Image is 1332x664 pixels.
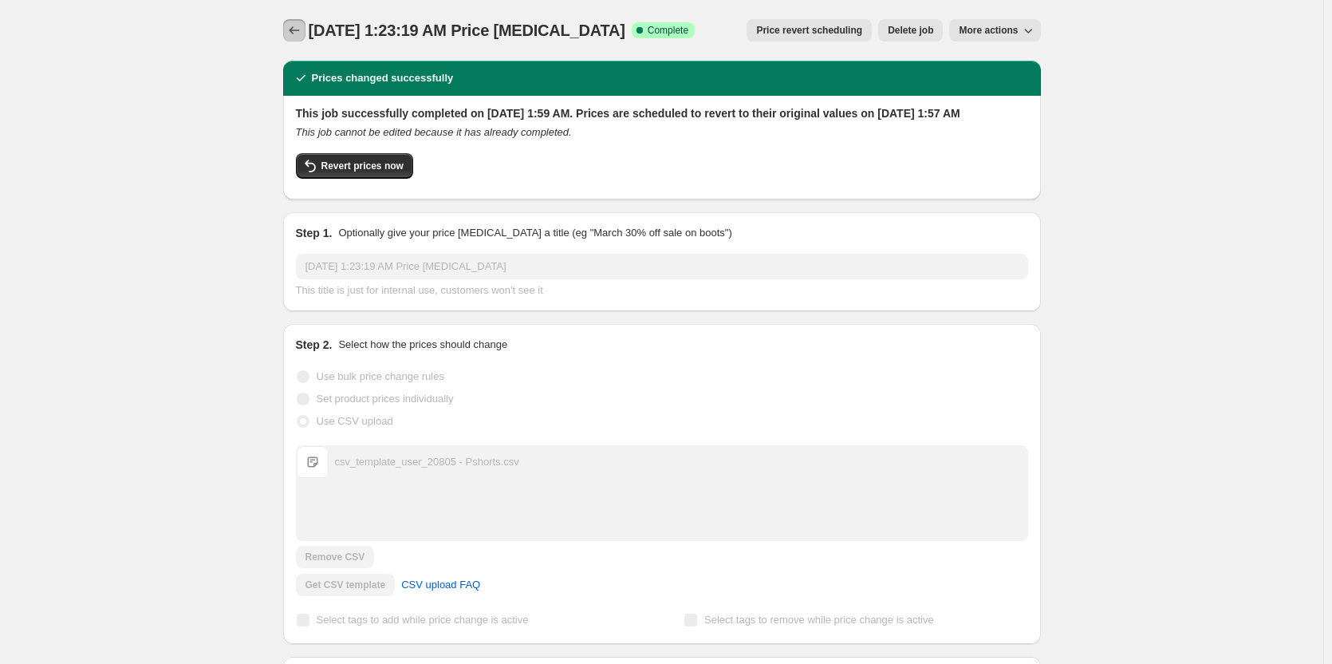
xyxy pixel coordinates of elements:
[317,370,444,382] span: Use bulk price change rules
[296,337,333,353] h2: Step 2.
[321,160,404,172] span: Revert prices now
[401,577,480,593] span: CSV upload FAQ
[296,254,1028,279] input: 30% off holiday sale
[756,24,862,37] span: Price revert scheduling
[888,24,933,37] span: Delete job
[296,105,1028,121] h2: This job successfully completed on [DATE] 1:59 AM. Prices are scheduled to revert to their origin...
[309,22,625,39] span: [DATE] 1:23:19 AM Price [MEDICAL_DATA]
[296,225,333,241] h2: Step 1.
[338,225,731,241] p: Optionally give your price [MEDICAL_DATA] a title (eg "March 30% off sale on boots")
[312,70,454,86] h2: Prices changed successfully
[283,19,305,41] button: Price change jobs
[648,24,688,37] span: Complete
[338,337,507,353] p: Select how the prices should change
[949,19,1040,41] button: More actions
[392,572,490,598] a: CSV upload FAQ
[747,19,872,41] button: Price revert scheduling
[317,415,393,427] span: Use CSV upload
[878,19,943,41] button: Delete job
[335,454,519,470] div: csv_template_user_20805 - Pshorts.csv
[317,614,529,626] span: Select tags to add while price change is active
[317,393,454,405] span: Set product prices individually
[959,24,1018,37] span: More actions
[296,153,413,179] button: Revert prices now
[296,126,572,138] i: This job cannot be edited because it has already completed.
[704,614,934,626] span: Select tags to remove while price change is active
[296,284,543,296] span: This title is just for internal use, customers won't see it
